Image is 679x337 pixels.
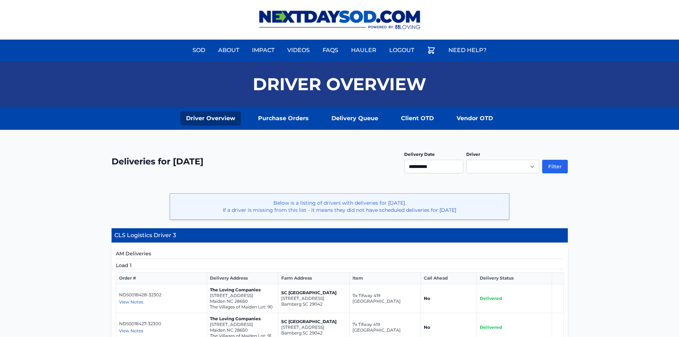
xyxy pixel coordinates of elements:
[248,42,279,59] a: Impact
[281,296,346,301] p: [STREET_ADDRESS]
[318,42,343,59] a: FAQs
[188,42,210,59] a: Sod
[283,42,314,59] a: Videos
[210,298,275,304] p: Maiden NC 28650
[385,42,418,59] a: Logout
[480,296,502,301] span: Delivered
[119,328,143,333] span: View Notes
[326,111,384,126] a: Delivery Queue
[119,292,204,298] p: NDS0018428-32302
[252,111,314,126] a: Purchase Orders
[281,319,346,325] p: SC [GEOGRAPHIC_DATA]
[281,301,346,307] p: Bamberg SC 29042
[207,272,278,284] th: Delivery Address
[466,152,480,157] label: Driver
[119,321,204,327] p: NDS0018427-32300
[347,42,381,59] a: Hauler
[477,272,552,284] th: Delivery Status
[112,228,568,243] h4: CLS Logistics Driver 3
[119,299,143,305] span: View Notes
[180,111,241,126] a: Driver Overview
[210,287,275,293] p: The Loving Companies
[214,42,243,59] a: About
[210,322,275,327] p: [STREET_ADDRESS]
[116,272,207,284] th: Order #
[480,325,502,330] span: Delivered
[210,304,275,310] p: The Villages of Maiden Lot: 90
[112,156,204,167] h2: Deliveries for [DATE]
[349,272,421,284] th: Item
[278,272,349,284] th: Farm Address
[281,325,346,330] p: [STREET_ADDRESS]
[253,76,426,93] h1: Driver Overview
[404,160,463,173] input: Use the arrow keys to pick a date
[451,111,499,126] a: Vendor OTD
[210,293,275,298] p: [STREET_ADDRESS]
[395,111,439,126] a: Client OTD
[444,42,491,59] a: Need Help?
[281,330,346,336] p: Bamberg SC 29042
[404,152,435,157] label: Delivery Date
[281,290,346,296] p: SC [GEOGRAPHIC_DATA]
[349,284,421,313] td: 11x Tifway 419 [GEOGRAPHIC_DATA]
[210,327,275,333] p: Maiden NC 28650
[424,325,430,330] strong: No
[116,250,564,259] h5: AM Deliveries
[421,272,477,284] th: Call Ahead
[176,199,503,214] p: Below is a listing of drivers with deliveries for [DATE]. If a driver is missing from this list -...
[542,160,568,173] button: Filter
[116,262,564,269] h5: Load 1
[210,316,275,322] p: The Loving Companies
[424,296,430,301] strong: No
